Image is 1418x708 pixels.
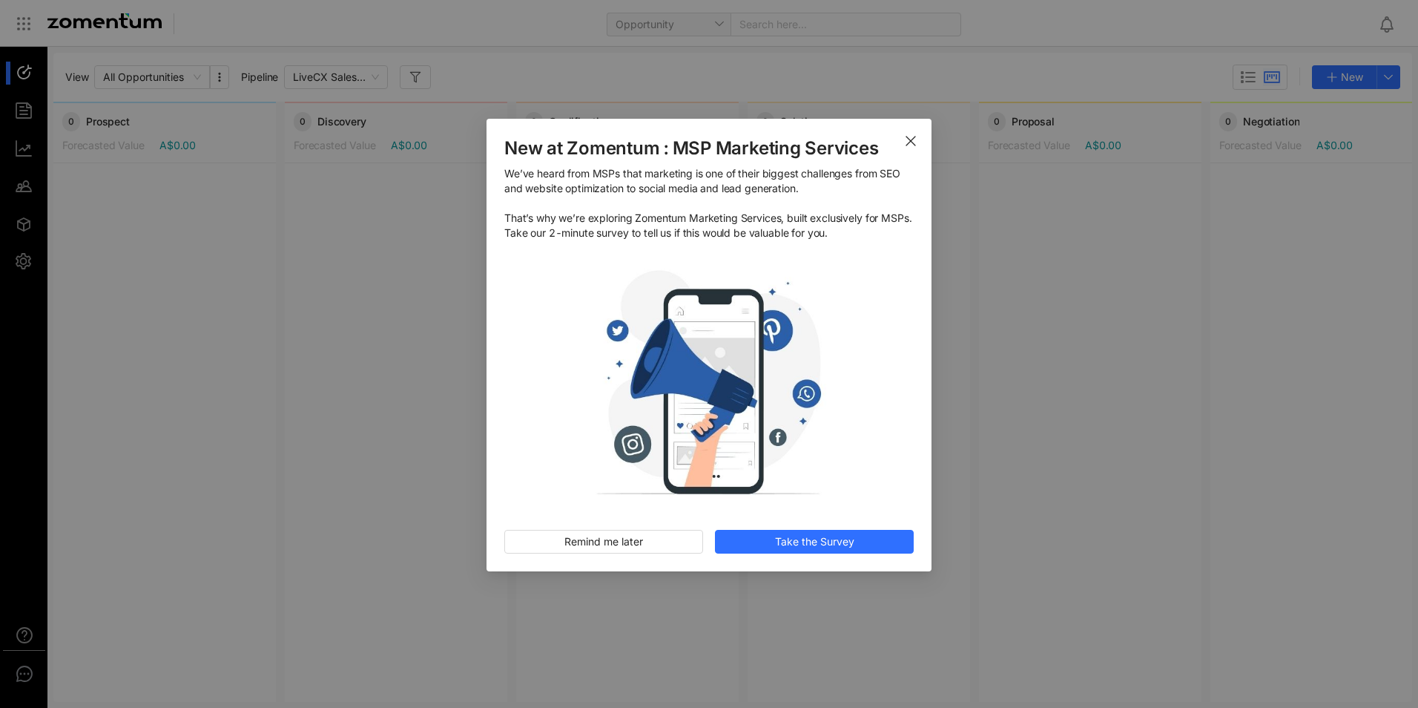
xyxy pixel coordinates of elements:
button: Take the Survey [715,530,914,554]
button: Close [890,119,931,160]
button: Remind me later [504,530,703,554]
span: Take the Survey [775,534,854,550]
span: Remind me later [564,534,643,550]
span: We’ve heard from MSPs that marketing is one of their biggest challenges from SEO and website opti... [504,166,914,240]
span: New at Zomentum : MSP Marketing Services [504,137,914,160]
img: mobile-mark.jpg [504,252,914,514]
